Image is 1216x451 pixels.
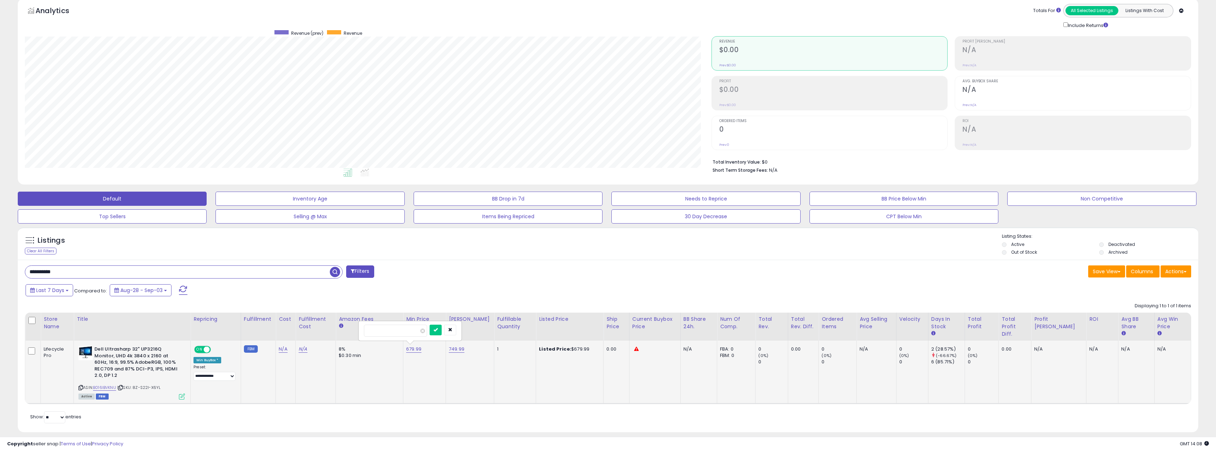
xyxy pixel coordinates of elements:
h5: Listings [38,236,65,246]
div: 0.00 [606,346,624,352]
div: Avg Win Price [1157,315,1188,330]
div: Repricing [193,315,238,323]
div: Total Rev. Diff. [791,315,816,330]
p: Listing States: [1002,233,1198,240]
div: Fulfillment Cost [299,315,333,330]
span: Revenue [719,40,948,44]
div: $679.99 [539,346,598,352]
span: Columns [1131,268,1153,275]
h2: N/A [963,46,1191,55]
div: N/A [683,346,711,352]
small: (0%) [822,353,831,358]
h5: Analytics [36,6,83,17]
div: 0.00 [791,346,813,352]
small: Prev: N/A [963,63,976,67]
span: 2025-09-12 14:08 GMT [1180,440,1209,447]
div: Fulfillment [244,315,273,323]
div: Win BuyBox * [193,357,221,363]
h2: $0.00 [719,46,948,55]
small: (0%) [968,353,978,358]
small: Prev: N/A [963,103,976,107]
div: 1 [497,346,530,352]
div: Current Buybox Price [632,315,677,330]
div: FBM: 0 [720,352,750,359]
button: Non Competitive [1007,192,1196,206]
small: Amazon Fees. [339,323,343,329]
small: (0%) [758,353,768,358]
label: Out of Stock [1011,249,1037,255]
button: Top Sellers [18,209,207,224]
small: Days In Stock. [931,330,936,337]
button: All Selected Listings [1065,6,1118,15]
h2: N/A [963,86,1191,95]
div: Velocity [899,315,925,323]
div: 0 [822,346,856,352]
div: Total Rev. [758,315,785,330]
div: 0 [968,346,999,352]
div: ASIN: [78,346,185,398]
div: BB Share 24h. [683,315,714,330]
button: Last 7 Days [26,284,73,296]
li: $0 [713,157,1186,166]
h2: $0.00 [719,86,948,95]
button: BB Price Below Min [809,192,998,206]
span: ROI [963,119,1191,123]
small: Prev: 0 [719,143,729,147]
div: 6 (85.71%) [931,359,965,365]
span: ON [195,347,204,353]
button: 30 Day Decrease [611,209,800,224]
div: Days In Stock [931,315,962,330]
div: Include Returns [1058,21,1117,29]
div: 0.00 [1002,346,1026,352]
div: Amazon Fees [339,315,400,323]
div: N/A [1157,346,1185,352]
div: FBA: 0 [720,346,750,352]
span: Last 7 Days [36,287,64,294]
div: ROI [1089,315,1115,323]
div: Listed Price [539,315,600,323]
button: Needs to Reprice [611,192,800,206]
div: Min Price [406,315,443,323]
div: 2 (28.57%) [931,346,965,352]
span: Revenue [344,30,362,36]
button: Save View [1088,265,1125,277]
button: Inventory Age [216,192,404,206]
div: Avg BB Share [1121,315,1151,330]
div: Cost [279,315,293,323]
div: Lifecycle Pro [44,346,68,359]
b: Short Term Storage Fees: [713,167,768,173]
div: Total Profit Diff. [1002,315,1028,338]
button: Columns [1126,265,1160,277]
div: Profit [PERSON_NAME] [1034,315,1083,330]
div: N/A [1089,346,1113,352]
button: Filters [346,265,374,278]
h2: N/A [963,125,1191,135]
div: N/A [1121,346,1149,352]
div: 0 [758,346,787,352]
div: Ship Price [606,315,626,330]
small: Prev: N/A [963,143,976,147]
span: Profit [719,79,948,83]
b: Total Inventory Value: [713,159,761,165]
div: 0 [758,359,787,365]
small: (0%) [899,353,909,358]
span: N/A [769,167,778,174]
small: (-66.67%) [936,353,956,358]
strong: Copyright [7,440,33,447]
a: N/A [279,346,287,353]
span: FBM [96,394,109,400]
div: 0 [899,346,928,352]
a: N/A [299,346,307,353]
div: Title [77,315,187,323]
span: Avg. Buybox Share [963,79,1191,83]
label: Active [1011,241,1024,247]
div: Store Name [44,315,71,330]
span: Show: entries [30,413,81,420]
div: Preset: [193,365,235,381]
a: 679.99 [406,346,421,353]
div: Fulfillable Quantity [497,315,533,330]
div: seller snap | | [7,441,123,447]
span: | SKU: 8Z-S22I-X6YL [117,385,160,390]
b: Dell Ultrasharp 32" UP3216Q Monitor, UHD 4k 3840 x 2160 at 60Hz, 16:9, 99.5% AdobeRGB, 100% REC70... [94,346,181,381]
div: 0 [899,359,928,365]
